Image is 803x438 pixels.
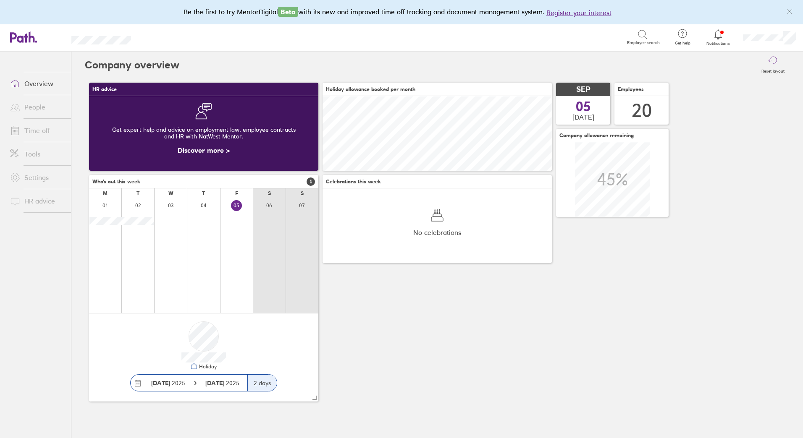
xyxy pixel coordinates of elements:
div: S [301,190,304,196]
span: 2025 [205,380,239,386]
a: Overview [3,75,71,92]
div: 20 [632,100,652,121]
label: Reset layout [756,66,790,74]
span: Employee search [627,40,660,45]
div: S [268,190,271,196]
div: W [168,190,173,196]
div: M [103,190,108,196]
span: Holiday allowance booked per month [326,86,415,92]
span: Employees [618,86,644,92]
a: People [3,99,71,115]
span: HR advice [92,86,117,92]
span: Who's out this week [92,179,140,185]
span: Celebrations this week [326,179,381,185]
span: Notifications [705,41,732,46]
div: T [136,190,139,196]
a: Time off [3,122,71,139]
span: [DATE] [572,113,594,121]
a: Notifications [705,29,732,46]
strong: [DATE] [205,379,226,387]
div: Search [154,33,175,41]
span: SEP [576,85,590,94]
span: 1 [307,177,315,186]
div: F [235,190,238,196]
button: Reset layout [756,52,790,78]
a: Tools [3,146,71,162]
div: Holiday [197,364,217,370]
span: Beta [278,7,298,17]
a: Settings [3,169,71,186]
a: HR advice [3,193,71,209]
span: Company allowance remaining [559,133,634,138]
strong: [DATE] [151,379,170,387]
span: 05 [576,100,591,113]
span: 2025 [151,380,185,386]
span: No celebrations [413,229,461,236]
a: Discover more > [178,146,230,154]
div: 2 days [247,375,277,391]
span: Get help [669,41,696,46]
div: T [202,190,205,196]
button: Register your interest [546,8,611,18]
h2: Company overview [85,52,179,78]
div: Be the first to try MentorDigital with its new and improved time off tracking and document manage... [184,7,620,18]
div: Get expert help and advice on employment law, employee contracts and HR with NatWest Mentor. [96,120,312,146]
